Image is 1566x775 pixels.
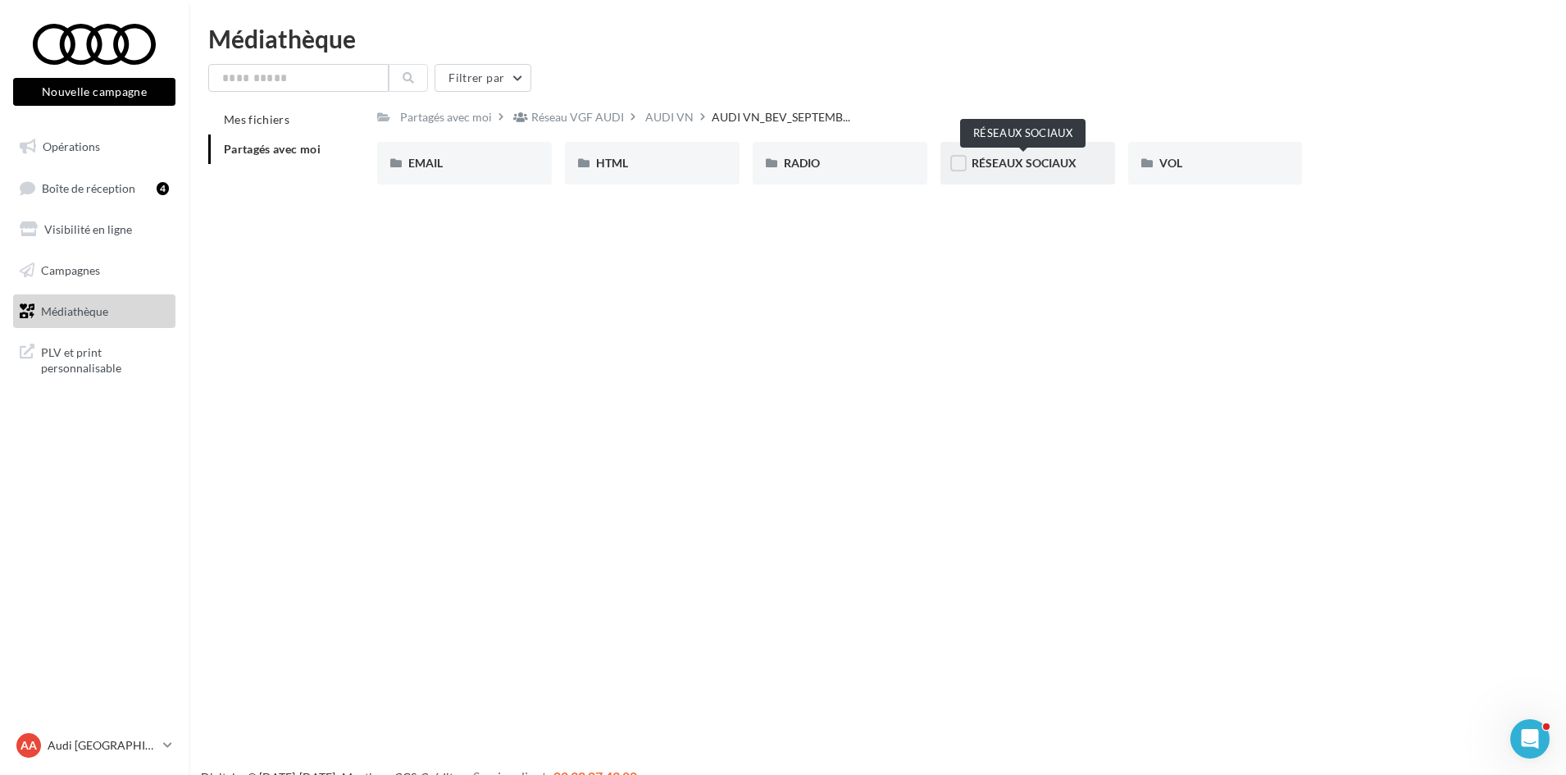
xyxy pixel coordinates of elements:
span: RADIO [784,156,820,170]
span: Opérations [43,139,100,153]
span: Partagés avec moi [224,142,321,156]
span: HTML [596,156,628,170]
div: AUDI VN [645,109,694,125]
a: Campagnes [10,253,179,288]
span: Mes fichiers [224,112,289,126]
span: EMAIL [408,156,443,170]
a: Médiathèque [10,294,179,329]
span: RÉSEAUX SOCIAUX [972,156,1077,170]
button: Filtrer par [435,64,531,92]
span: Visibilité en ligne [44,222,132,236]
a: Opérations [10,130,179,164]
div: Réseau VGF AUDI [531,109,624,125]
a: AA Audi [GEOGRAPHIC_DATA] [13,730,175,761]
span: Boîte de réception [42,180,135,194]
span: VOL [1159,156,1182,170]
span: AA [20,737,37,754]
span: Campagnes [41,263,100,277]
div: 4 [157,182,169,195]
div: Partagés avec moi [400,109,492,125]
p: Audi [GEOGRAPHIC_DATA] [48,737,157,754]
div: Médiathèque [208,26,1546,51]
a: PLV et print personnalisable [10,335,179,383]
span: AUDI VN_BEV_SEPTEMB... [712,109,850,125]
button: Nouvelle campagne [13,78,175,106]
span: PLV et print personnalisable [41,341,169,376]
a: Visibilité en ligne [10,212,179,247]
a: Boîte de réception4 [10,171,179,206]
div: RÉSEAUX SOCIAUX [960,119,1086,148]
span: Médiathèque [41,303,108,317]
iframe: Intercom live chat [1510,719,1550,759]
